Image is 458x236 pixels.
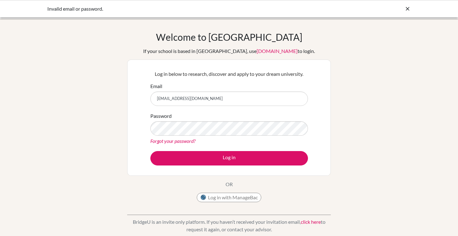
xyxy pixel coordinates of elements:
div: Invalid email or password. [47,5,317,13]
a: Forgot your password? [150,138,195,144]
button: Log in with ManageBac [197,193,261,202]
a: [DOMAIN_NAME] [257,48,298,54]
div: If your school is based in [GEOGRAPHIC_DATA], use to login. [143,47,315,55]
p: OR [226,181,233,188]
label: Password [150,112,172,120]
a: click here [301,219,321,225]
label: Email [150,82,162,90]
p: BridgeU is an invite only platform. If you haven’t received your invitation email, to request it ... [127,218,331,233]
button: Log in [150,151,308,165]
h1: Welcome to [GEOGRAPHIC_DATA] [156,31,302,43]
p: Log in below to research, discover and apply to your dream university. [150,70,308,78]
